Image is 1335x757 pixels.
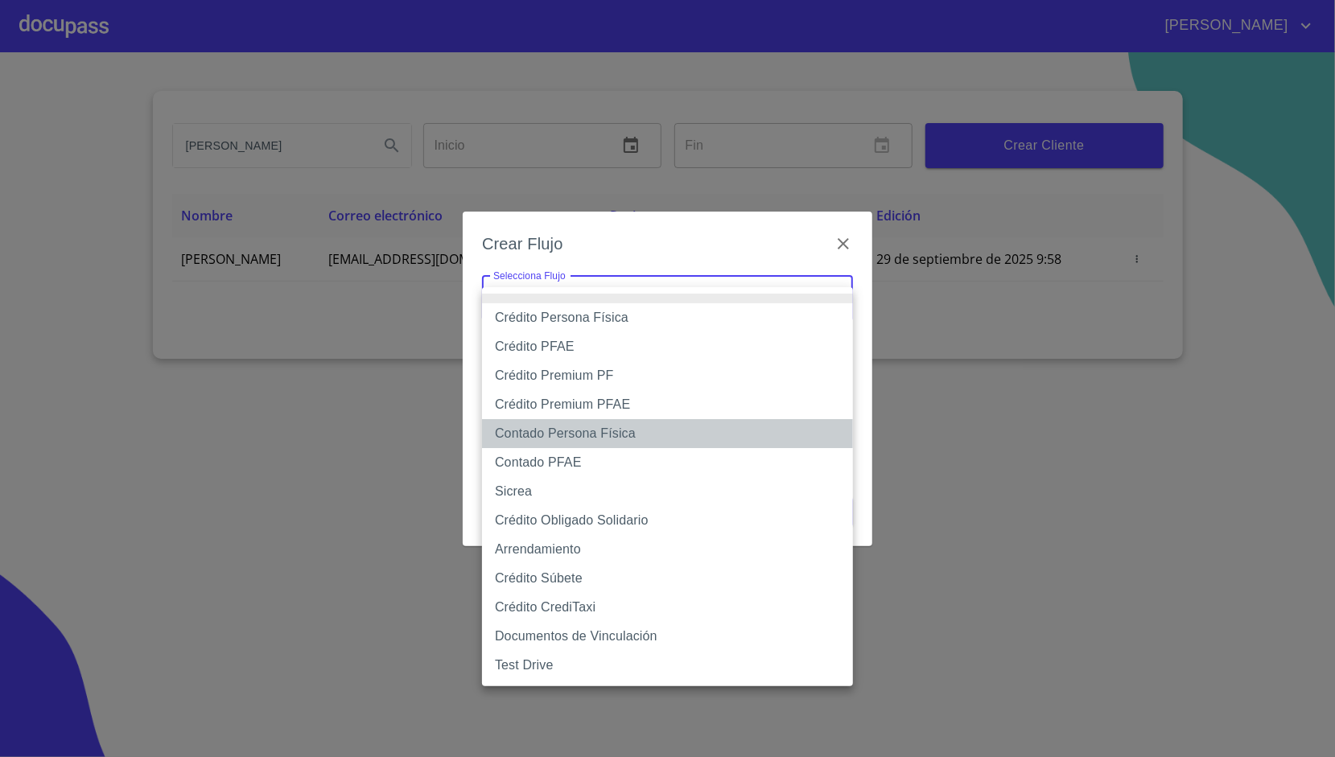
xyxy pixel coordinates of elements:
[482,419,853,448] li: Contado Persona Física
[482,294,853,303] li: None
[482,303,853,332] li: Crédito Persona Física
[482,332,853,361] li: Crédito PFAE
[482,622,853,651] li: Documentos de Vinculación
[482,506,853,535] li: Crédito Obligado Solidario
[482,535,853,564] li: Arrendamiento
[482,477,853,506] li: Sicrea
[482,593,853,622] li: Crédito CrediTaxi
[482,361,853,390] li: Crédito Premium PF
[482,651,853,680] li: Test Drive
[482,564,853,593] li: Crédito Súbete
[482,390,853,419] li: Crédito Premium PFAE
[482,448,853,477] li: Contado PFAE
